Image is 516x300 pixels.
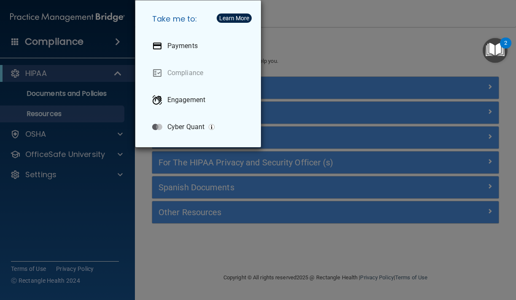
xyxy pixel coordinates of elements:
[219,15,249,21] div: Learn More
[145,61,254,85] a: Compliance
[504,43,507,54] div: 2
[145,115,254,139] a: Cyber Quant
[474,254,506,286] iframe: Drift Widget Chat Controller
[145,88,254,112] a: Engagement
[217,14,252,23] button: Learn More
[167,96,205,104] p: Engagement
[145,34,254,58] a: Payments
[167,42,198,50] p: Payments
[167,123,204,131] p: Cyber Quant
[483,38,508,63] button: Open Resource Center, 2 new notifications
[145,7,254,31] h5: Take me to:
